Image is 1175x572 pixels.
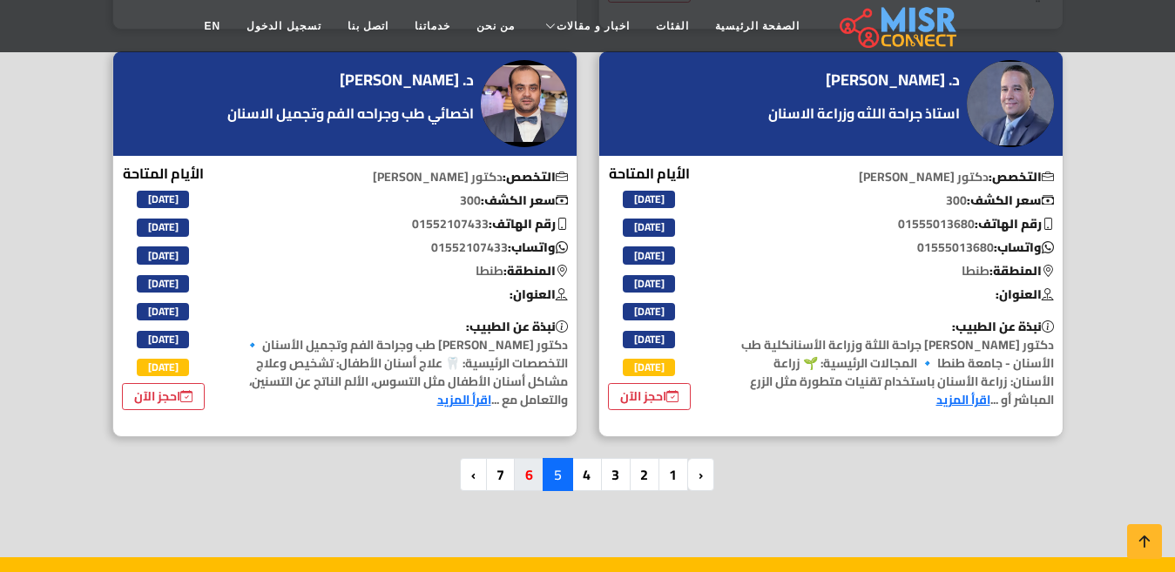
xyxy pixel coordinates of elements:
[643,10,702,43] a: الفئات
[840,4,956,48] img: main.misr_connect
[340,67,478,93] a: د. [PERSON_NAME]
[989,165,1054,188] b: التخصص:
[137,246,189,264] span: [DATE]
[975,212,1054,235] b: رقم الهاتف:
[826,67,964,93] a: د. [PERSON_NAME]
[528,10,643,43] a: اخبار و مقالات
[460,458,487,491] a: pagination.next
[192,10,234,43] a: EN
[720,239,1063,257] p: 01555013680
[510,283,568,306] b: العنوان:
[571,458,602,491] a: 4
[967,189,1054,212] b: سعر الكشف:
[764,103,964,124] a: استاذ جراحة اللثه وزراعة الاسنان
[600,458,631,491] a: 3
[137,191,189,208] span: [DATE]
[623,331,675,348] span: [DATE]
[514,458,544,491] a: 6
[720,318,1063,409] p: دكتور [PERSON_NAME] جراحة اللثة وزراعة الأسنانكلية طب الأسنان - جامعة طنطا 🔹 المجالات الرئيسية: 🌱...
[720,168,1063,186] p: دكتور [PERSON_NAME]
[720,192,1063,210] p: 300
[122,163,205,411] div: الأيام المتاحة
[826,71,960,90] h4: د. [PERSON_NAME]
[557,18,630,34] span: اخبار و مقالات
[485,458,516,491] a: 7
[623,303,675,320] span: [DATE]
[122,383,205,410] a: احجز الآن
[234,168,577,186] p: دكتور [PERSON_NAME]
[489,212,568,235] b: رقم الهاتف:
[481,60,568,147] img: د. عمرو صقر
[989,259,1054,282] b: المنطقة:
[503,165,568,188] b: التخصص:
[623,275,675,293] span: [DATE]
[658,458,688,491] a: 1
[687,458,714,491] a: pagination.previous
[137,303,189,320] span: [DATE]
[623,359,675,376] span: [DATE]
[234,318,577,409] p: دكتور [PERSON_NAME] طب وجراحة الفم وتجميل الأسنان 🔹 التخصصات الرئيسية: 🦷 علاج أسنان الأطفال: تشخي...
[223,103,478,124] a: اخصائي طب وجراحه الفم وتجميل الاسنان
[508,236,568,259] b: واتساب:
[466,315,568,338] b: نبذة عن الطبيب:
[137,359,189,376] span: [DATE]
[720,215,1063,233] p: 01555013680
[463,10,528,43] a: من نحن
[437,388,491,411] a: اقرأ المزيد
[994,236,1054,259] b: واتساب:
[702,10,813,43] a: الصفحة الرئيسية
[623,246,675,264] span: [DATE]
[137,219,189,236] span: [DATE]
[952,315,1054,338] b: نبذة عن الطبيب:
[720,262,1063,280] p: طنطا
[543,458,573,491] span: 5
[623,191,675,208] span: [DATE]
[340,71,474,90] h4: د. [PERSON_NAME]
[137,331,189,348] span: [DATE]
[481,189,568,212] b: سعر الكشف:
[967,60,1054,147] img: د. ياسر محمد المكاكي
[402,10,463,43] a: خدماتنا
[503,259,568,282] b: المنطقة:
[608,163,691,411] div: الأيام المتاحة
[137,275,189,293] span: [DATE]
[936,388,990,411] a: اقرأ المزيد
[234,192,577,210] p: 300
[234,239,577,257] p: 01552107433
[608,383,691,410] a: احجز الآن
[623,219,675,236] span: [DATE]
[234,262,577,280] p: طنطا
[233,10,334,43] a: تسجيل الدخول
[234,215,577,233] p: 01552107433
[996,283,1054,306] b: العنوان:
[629,458,659,491] a: 2
[334,10,402,43] a: اتصل بنا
